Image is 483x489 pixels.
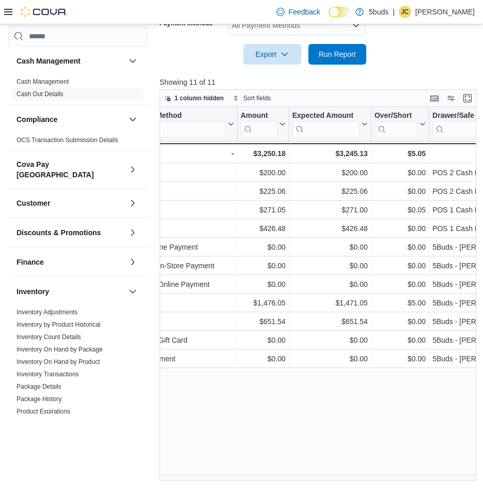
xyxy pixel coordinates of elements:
img: Cova [21,7,67,17]
div: $3,245.13 [292,147,368,160]
a: Product Expirations [17,408,70,415]
p: Showing 11 of 11 [160,77,479,87]
button: Run Report [308,44,366,65]
a: Inventory On Hand by Product [17,358,100,365]
input: Dark Mode [329,7,350,18]
a: Inventory by Product Historical [17,321,101,328]
span: JC [401,6,409,18]
span: Inventory Transactions [17,370,79,378]
a: Feedback [272,2,324,22]
a: Inventory Adjustments [17,309,77,316]
h3: Inventory [17,286,49,297]
a: OCS Transaction Submission Details [17,136,118,144]
button: Discounts & Promotions [127,226,139,239]
span: Export [250,44,295,65]
p: | [393,6,395,18]
button: Compliance [17,114,124,125]
button: Inventory [17,286,124,297]
span: 1 column hidden [175,94,224,102]
button: Customer [17,198,124,208]
a: Package Details [17,383,61,390]
div: - [124,147,234,160]
button: Compliance [127,113,139,126]
button: Display options [445,92,457,104]
h3: Customer [17,198,50,208]
button: 1 column hidden [160,92,228,104]
button: Inventory [127,285,139,298]
div: Inventory [8,306,147,459]
button: Sort fields [229,92,275,104]
a: Cash Management [17,78,69,85]
span: Feedback [289,7,320,17]
span: Inventory On Hand by Product [17,358,100,366]
span: Run Report [319,49,356,59]
button: Enter fullscreen [461,92,474,104]
button: Discounts & Promotions [17,227,124,238]
span: Inventory Count Details [17,333,81,341]
span: Inventory by Product Historical [17,320,101,329]
span: Cash Management [17,78,69,86]
a: Cash Out Details [17,90,64,98]
h3: Compliance [17,114,57,125]
button: Cash Management [17,56,124,66]
button: Cova Pay [GEOGRAPHIC_DATA] [17,159,124,180]
button: Finance [17,257,124,267]
span: Package Details [17,383,61,391]
a: Inventory Count Details [17,333,81,341]
button: Customer [127,197,139,209]
div: $5.05 [375,147,426,160]
button: Cova Pay [GEOGRAPHIC_DATA] [127,163,139,176]
div: Cash Management [8,75,147,104]
button: Finance [127,256,139,268]
h3: Finance [17,257,44,267]
button: Cash Management [127,55,139,67]
button: Export [243,44,301,65]
div: Julienne Chavez [399,6,411,18]
div: Compliance [8,134,147,150]
a: Package History [17,395,61,403]
div: $3,250.18 [241,147,286,160]
button: Keyboard shortcuts [428,92,441,104]
a: Inventory Transactions [17,371,79,378]
h3: Discounts & Promotions [17,227,101,238]
span: Sort fields [243,94,271,102]
p: 5buds [369,6,388,18]
span: Package History [17,395,61,403]
h3: Cash Management [17,56,81,66]
p: [PERSON_NAME] [415,6,475,18]
a: Inventory On Hand by Package [17,346,103,353]
button: Open list of options [352,21,360,29]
